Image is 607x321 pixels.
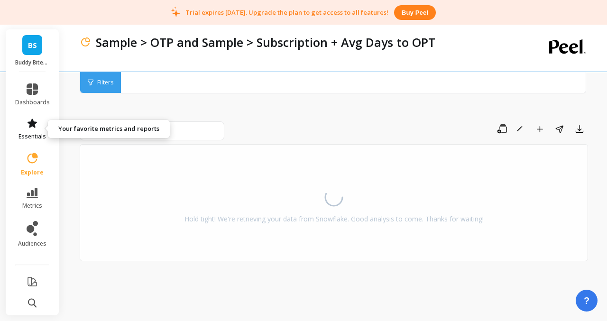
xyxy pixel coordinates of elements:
img: header icon [80,37,91,48]
p: Buddy Bites SG [15,59,50,66]
span: BS [28,40,37,51]
span: ? [584,294,589,307]
span: explore [21,169,44,176]
p: Sample > OTP and Sample > Subscription + Avg Days to OPT [96,34,435,50]
button: ? [576,290,598,312]
span: Filters [97,79,113,86]
p: Trial expires [DATE]. Upgrade the plan to get access to all features! [185,8,388,17]
button: Buy peel [394,5,436,20]
span: essentials [18,133,46,140]
span: audiences [18,240,46,248]
span: metrics [22,202,42,210]
input: Search [80,121,224,140]
span: dashboards [15,99,50,106]
div: Hold tight! We're retrieving your data from Snowflake. Good analysis to come. Thanks for waiting! [184,214,484,224]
